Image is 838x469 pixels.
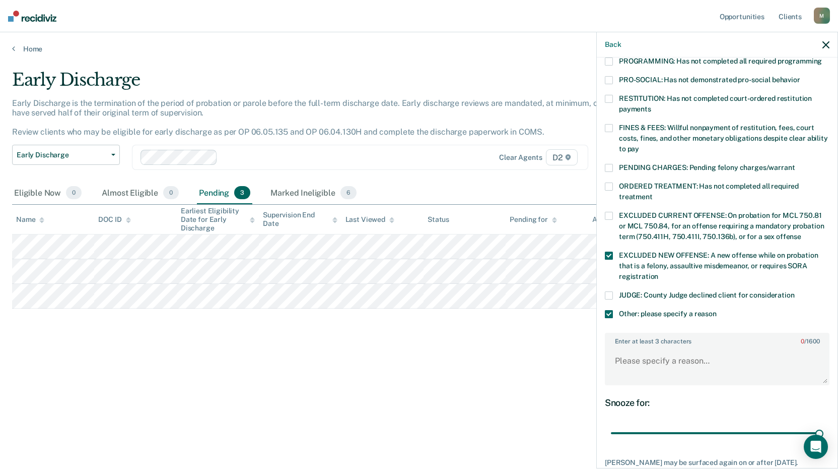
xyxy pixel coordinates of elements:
[8,11,56,22] img: Recidiviz
[619,163,795,171] span: PENDING CHARGES: Pending felony charges/warrant
[801,338,804,345] span: 0
[12,70,641,98] div: Early Discharge
[428,215,449,224] div: Status
[268,182,359,204] div: Marked Ineligible
[66,186,82,199] span: 0
[12,98,638,137] p: Early Discharge is the termination of the period of probation or parole before the full-term disc...
[619,57,822,65] span: PROGRAMMING: Has not completed all required programming
[98,215,130,224] div: DOC ID
[619,310,717,318] span: Other: please specify a reason
[619,291,795,299] span: JUDGE: County Judge declined client for consideration
[163,186,179,199] span: 0
[619,182,799,201] span: ORDERED TREATMENT: Has not completed all required treatment
[499,153,542,162] div: Clear agents
[606,334,828,345] label: Enter at least 3 characters
[619,124,828,153] span: FINES & FEES: Willful nonpayment of restitution, fees, court costs, fines, and other monetary obl...
[605,397,829,408] div: Snooze for:
[619,251,818,280] span: EXCLUDED NEW OFFENSE: A new offense while on probation that is a felony, assaultive misdemeanor, ...
[814,8,830,24] div: M
[619,76,800,84] span: PRO-SOCIAL: Has not demonstrated pro-social behavior
[16,215,44,224] div: Name
[12,44,826,53] a: Home
[263,211,337,228] div: Supervision End Date
[605,458,829,467] div: [PERSON_NAME] may be surfaced again on or after [DATE].
[100,182,181,204] div: Almost Eligible
[605,40,621,49] button: Back
[12,182,84,204] div: Eligible Now
[234,186,250,199] span: 3
[804,435,828,459] div: Open Intercom Messenger
[340,186,357,199] span: 6
[801,338,819,345] span: / 1600
[197,182,252,204] div: Pending
[181,207,255,232] div: Earliest Eligibility Date for Early Discharge
[619,94,812,113] span: RESTITUTION: Has not completed court-ordered restitution payments
[345,215,394,224] div: Last Viewed
[510,215,556,224] div: Pending for
[619,211,824,241] span: EXCLUDED CURRENT OFFENSE: On probation for MCL 750.81 or MCL 750.84, for an offense requiring a m...
[592,215,640,224] div: Assigned to
[17,151,107,159] span: Early Discharge
[546,149,578,165] span: D2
